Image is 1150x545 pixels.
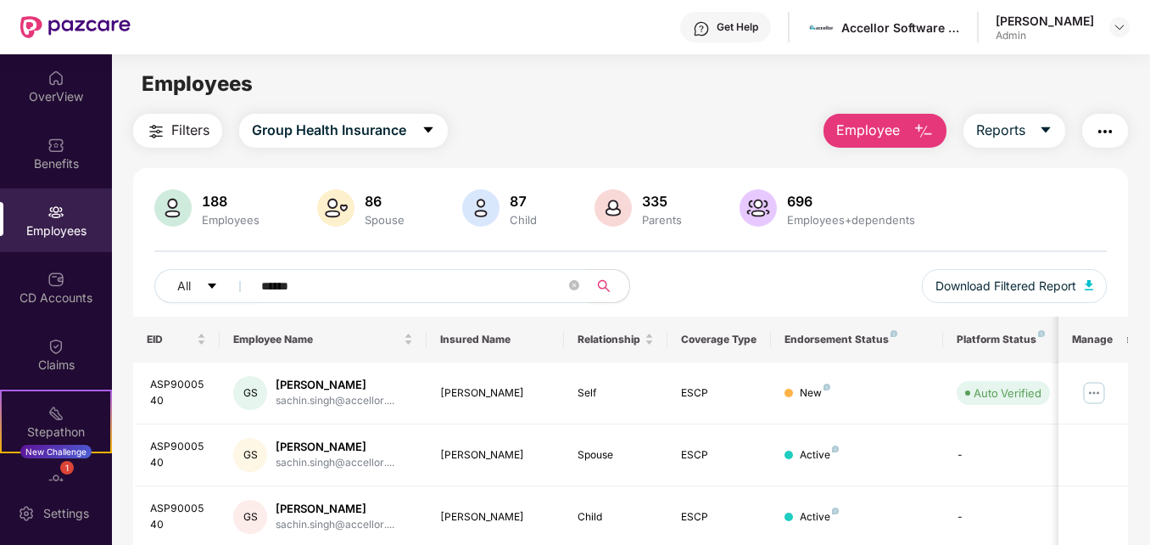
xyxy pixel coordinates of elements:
[252,120,406,141] span: Group Health Insurance
[150,439,206,471] div: ASP9000540
[1039,123,1052,138] span: caret-down
[47,338,64,355] img: svg+xml;base64,PHN2ZyBpZD0iQ2xhaW0iIHhtbG5zPSJodHRwOi8vd3d3LnczLm9yZy8yMDAwL3N2ZyIgd2lkdGg9IjIwIi...
[133,317,220,362] th: EID
[133,114,222,148] button: Filters
[841,20,960,36] div: Accellor Software Pvt Ltd.
[578,333,641,346] span: Relationship
[963,114,1065,148] button: Reportscaret-down
[361,213,408,227] div: Spouse
[206,280,218,294] span: caret-down
[784,193,918,210] div: 696
[578,509,654,525] div: Child
[564,317,667,362] th: Relationship
[18,505,35,522] img: svg+xml;base64,PHN2ZyBpZD0iU2V0dGluZy0yMHgyMCIgeG1sbnM9Imh0dHA6Ly93d3cudzMub3JnLzIwMDAvc3ZnIiB3aW...
[976,120,1025,141] span: Reports
[233,333,400,346] span: Employee Name
[569,278,579,295] span: close-circle
[1080,379,1108,407] img: manageButton
[233,438,267,472] div: GS
[890,330,897,337] img: svg+xml;base64,PHN2ZyB4bWxucz0iaHR0cDovL3d3dy53My5vcmcvMjAwMC9zdmciIHdpZHRoPSI4IiBoZWlnaHQ9IjgiIH...
[1113,20,1126,34] img: svg+xml;base64,PHN2ZyBpZD0iRHJvcGRvd24tMzJ4MzIiIHhtbG5zPSJodHRwOi8vd3d3LnczLm9yZy8yMDAwL3N2ZyIgd2...
[440,447,551,464] div: [PERSON_NAME]
[506,213,540,227] div: Child
[588,279,621,293] span: search
[177,277,191,295] span: All
[440,385,551,402] div: [PERSON_NAME]
[154,269,258,303] button: Allcaret-down
[569,280,579,290] span: close-circle
[578,447,654,464] div: Spouse
[1095,121,1115,142] img: svg+xml;base64,PHN2ZyB4bWxucz0iaHR0cDovL3d3dy53My5vcmcvMjAwMC9zdmciIHdpZHRoPSIyNCIgaGVpZ2h0PSIyNC...
[146,121,166,142] img: svg+xml;base64,PHN2ZyB4bWxucz0iaHR0cDovL3d3dy53My5vcmcvMjAwMC9zdmciIHdpZHRoPSIyNCIgaGVpZ2h0PSIyNC...
[996,13,1094,29] div: [PERSON_NAME]
[800,447,839,464] div: Active
[506,193,540,210] div: 87
[47,204,64,221] img: svg+xml;base64,PHN2ZyBpZD0iRW1wbG95ZWVzIiB4bWxucz0iaHR0cDovL3d3dy53My5vcmcvMjAwMC9zdmciIHdpZHRoPS...
[935,277,1076,295] span: Download Filtered Report
[681,509,757,525] div: ESCP
[276,455,394,471] div: sachin.singh@accellor....
[276,393,394,409] div: sachin.singh@accellor....
[276,501,394,517] div: [PERSON_NAME]
[47,137,64,154] img: svg+xml;base64,PHN2ZyBpZD0iQmVuZWZpdHMiIHhtbG5zPSJodHRwOi8vd3d3LnczLm9yZy8yMDAwL3N2ZyIgd2lkdGg9Ij...
[198,193,263,210] div: 188
[38,505,94,522] div: Settings
[147,333,193,346] span: EID
[693,20,710,37] img: svg+xml;base64,PHN2ZyBpZD0iSGVscC0zMngzMiIgeG1sbnM9Imh0dHA6Ly93d3cudzMub3JnLzIwMDAvc3ZnIiB3aWR0aD...
[20,445,92,458] div: New Challenge
[681,385,757,402] div: ESCP
[47,405,64,422] img: svg+xml;base64,PHN2ZyB4bWxucz0iaHR0cDovL3d3dy53My5vcmcvMjAwMC9zdmciIHdpZHRoPSIyMSIgaGVpZ2h0PSIyMC...
[957,333,1050,346] div: Platform Status
[740,189,777,227] img: svg+xml;base64,PHN2ZyB4bWxucz0iaHR0cDovL3d3dy53My5vcmcvMjAwMC9zdmciIHhtbG5zOnhsaW5rPSJodHRwOi8vd3...
[233,376,267,410] div: GS
[239,114,448,148] button: Group Health Insurancecaret-down
[276,377,394,393] div: [PERSON_NAME]
[150,501,206,533] div: ASP9000540
[233,500,267,534] div: GS
[462,189,500,227] img: svg+xml;base64,PHN2ZyB4bWxucz0iaHR0cDovL3d3dy53My5vcmcvMjAwMC9zdmciIHhtbG5zOnhsaW5rPSJodHRwOi8vd3...
[996,29,1094,42] div: Admin
[198,213,263,227] div: Employees
[427,317,565,362] th: Insured Name
[361,193,408,210] div: 86
[421,123,435,138] span: caret-down
[2,424,110,441] div: Stepathon
[1038,330,1045,337] img: svg+xml;base64,PHN2ZyB4bWxucz0iaHR0cDovL3d3dy53My5vcmcvMjAwMC9zdmciIHdpZHRoPSI4IiBoZWlnaHQ9IjgiIH...
[784,213,918,227] div: Employees+dependents
[823,384,830,390] img: svg+xml;base64,PHN2ZyB4bWxucz0iaHR0cDovL3d3dy53My5vcmcvMjAwMC9zdmciIHdpZHRoPSI4IiBoZWlnaHQ9IjgiIH...
[836,120,900,141] span: Employee
[220,317,427,362] th: Employee Name
[800,509,839,525] div: Active
[440,509,551,525] div: [PERSON_NAME]
[667,317,771,362] th: Coverage Type
[150,377,206,409] div: ASP9000540
[681,447,757,464] div: ESCP
[639,213,685,227] div: Parents
[717,20,758,34] div: Get Help
[276,439,394,455] div: [PERSON_NAME]
[832,508,839,514] img: svg+xml;base64,PHN2ZyB4bWxucz0iaHR0cDovL3d3dy53My5vcmcvMjAwMC9zdmciIHdpZHRoPSI4IiBoZWlnaHQ9IjgiIH...
[47,70,64,87] img: svg+xml;base64,PHN2ZyBpZD0iSG9tZSIgeG1sbnM9Imh0dHA6Ly93d3cudzMub3JnLzIwMDAvc3ZnIiB3aWR0aD0iMjAiIG...
[943,424,1063,486] td: -
[823,114,946,148] button: Employee
[20,16,131,38] img: New Pazcare Logo
[809,15,834,40] img: images%20(1).jfif
[154,189,192,227] img: svg+xml;base64,PHN2ZyB4bWxucz0iaHR0cDovL3d3dy53My5vcmcvMjAwMC9zdmciIHhtbG5zOnhsaW5rPSJodHRwOi8vd3...
[639,193,685,210] div: 335
[595,189,632,227] img: svg+xml;base64,PHN2ZyB4bWxucz0iaHR0cDovL3d3dy53My5vcmcvMjAwMC9zdmciIHhtbG5zOnhsaW5rPSJodHRwOi8vd3...
[60,461,74,475] div: 1
[922,269,1107,303] button: Download Filtered Report
[47,472,64,489] img: svg+xml;base64,PHN2ZyBpZD0iRW5kb3JzZW1lbnRzIiB4bWxucz0iaHR0cDovL3d3dy53My5vcmcvMjAwMC9zdmciIHdpZH...
[974,385,1041,402] div: Auto Verified
[913,121,934,142] img: svg+xml;base64,PHN2ZyB4bWxucz0iaHR0cDovL3d3dy53My5vcmcvMjAwMC9zdmciIHhtbG5zOnhsaW5rPSJodHRwOi8vd3...
[142,71,253,96] span: Employees
[578,385,654,402] div: Self
[784,333,929,346] div: Endorsement Status
[588,269,630,303] button: search
[1085,280,1093,290] img: svg+xml;base64,PHN2ZyB4bWxucz0iaHR0cDovL3d3dy53My5vcmcvMjAwMC9zdmciIHhtbG5zOnhsaW5rPSJodHRwOi8vd3...
[1058,317,1127,362] th: Manage
[832,446,839,452] img: svg+xml;base64,PHN2ZyB4bWxucz0iaHR0cDovL3d3dy53My5vcmcvMjAwMC9zdmciIHdpZHRoPSI4IiBoZWlnaHQ9IjgiIH...
[47,271,64,288] img: svg+xml;base64,PHN2ZyBpZD0iQ0RfQWNjb3VudHMiIGRhdGEtbmFtZT0iQ0QgQWNjb3VudHMiIHhtbG5zPSJodHRwOi8vd3...
[276,517,394,533] div: sachin.singh@accellor....
[317,189,354,227] img: svg+xml;base64,PHN2ZyB4bWxucz0iaHR0cDovL3d3dy53My5vcmcvMjAwMC9zdmciIHhtbG5zOnhsaW5rPSJodHRwOi8vd3...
